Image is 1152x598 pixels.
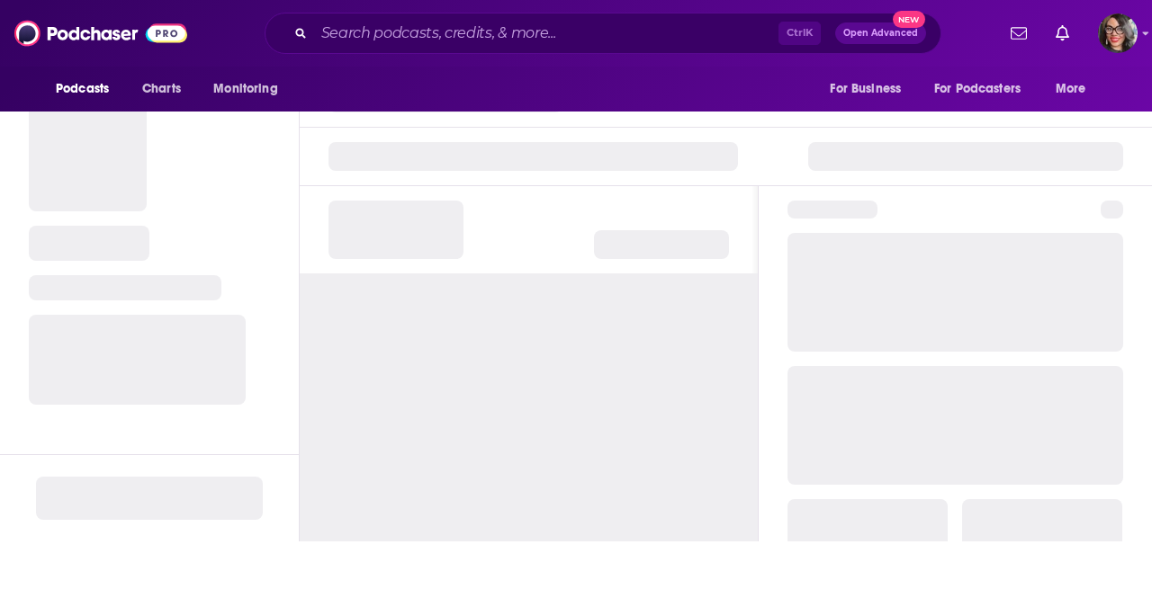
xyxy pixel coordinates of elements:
button: Open AdvancedNew [835,22,926,44]
button: open menu [817,72,923,106]
span: Ctrl K [778,22,821,45]
span: More [1056,76,1086,102]
a: Charts [130,72,192,106]
a: Show notifications dropdown [1003,18,1034,49]
button: Show profile menu [1098,13,1138,53]
span: For Business [830,76,901,102]
button: open menu [1043,72,1109,106]
button: open menu [201,72,301,106]
input: Search podcasts, credits, & more... [314,19,778,48]
button: open menu [43,72,132,106]
button: open menu [922,72,1047,106]
span: Charts [142,76,181,102]
div: Search podcasts, credits, & more... [265,13,941,54]
img: Podchaser - Follow, Share and Rate Podcasts [14,16,187,50]
img: User Profile [1098,13,1138,53]
span: New [893,11,925,28]
a: Show notifications dropdown [1048,18,1076,49]
span: For Podcasters [934,76,1021,102]
span: Monitoring [213,76,277,102]
span: Podcasts [56,76,109,102]
span: Logged in as Crandall24 [1098,13,1138,53]
span: Open Advanced [843,29,918,38]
